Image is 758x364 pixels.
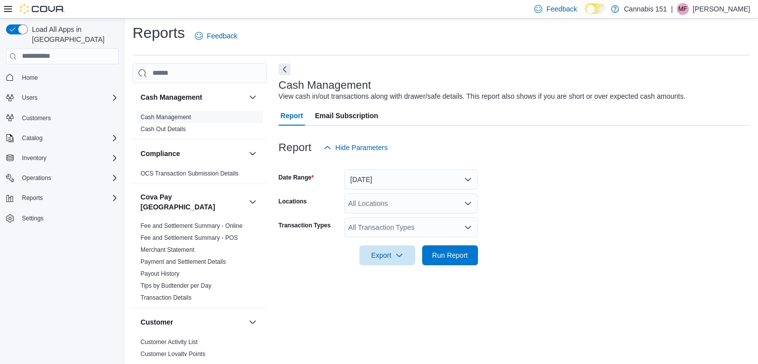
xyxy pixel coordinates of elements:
[2,111,123,125] button: Customers
[18,212,119,224] span: Settings
[207,31,237,41] span: Feedback
[18,71,119,84] span: Home
[141,192,245,212] button: Cova Pay [GEOGRAPHIC_DATA]
[191,26,241,46] a: Feedback
[18,92,41,104] button: Users
[2,211,123,225] button: Settings
[141,246,194,254] span: Merchant Statement
[281,106,303,126] span: Report
[247,148,259,160] button: Compliance
[18,192,47,204] button: Reports
[18,152,119,164] span: Inventory
[365,245,409,265] span: Export
[133,168,267,183] div: Compliance
[141,294,191,301] a: Transaction Details
[22,214,43,222] span: Settings
[18,172,55,184] button: Operations
[2,191,123,205] button: Reports
[141,125,186,133] span: Cash Out Details
[141,351,205,358] a: Customer Loyalty Points
[677,3,689,15] div: Michael Fronte
[22,74,38,82] span: Home
[141,149,245,159] button: Compliance
[18,132,119,144] span: Catalog
[141,113,191,121] span: Cash Management
[279,91,686,102] div: View cash in/out transactions along with drawer/safe details. This report also shows if you are s...
[464,199,472,207] button: Open list of options
[141,270,179,278] span: Payout History
[141,170,239,178] span: OCS Transaction Submission Details
[141,294,191,302] span: Transaction Details
[693,3,750,15] p: [PERSON_NAME]
[141,126,186,133] a: Cash Out Details
[18,72,42,84] a: Home
[335,143,388,153] span: Hide Parameters
[141,317,173,327] h3: Customer
[279,142,311,154] h3: Report
[279,63,291,75] button: Next
[141,270,179,277] a: Payout History
[279,174,314,182] label: Date Range
[28,24,119,44] span: Load All Apps in [GEOGRAPHIC_DATA]
[141,282,211,290] span: Tips by Budtender per Day
[279,221,330,229] label: Transaction Types
[546,4,577,14] span: Feedback
[18,112,119,124] span: Customers
[279,197,307,205] label: Locations
[141,350,205,358] span: Customer Loyalty Points
[432,250,468,260] span: Run Report
[315,106,378,126] span: Email Subscription
[141,258,226,266] span: Payment and Settlement Details
[141,246,194,253] a: Merchant Statement
[6,66,119,252] nav: Complex example
[2,70,123,85] button: Home
[18,212,47,224] a: Settings
[18,92,119,104] span: Users
[2,151,123,165] button: Inventory
[141,170,239,177] a: OCS Transaction Submission Details
[344,170,478,189] button: [DATE]
[2,131,123,145] button: Catalog
[22,134,42,142] span: Catalog
[2,171,123,185] button: Operations
[141,234,238,241] a: Fee and Settlement Summary - POS
[141,338,198,346] span: Customer Activity List
[141,92,202,102] h3: Cash Management
[141,339,198,346] a: Customer Activity List
[422,245,478,265] button: Run Report
[18,192,119,204] span: Reports
[22,194,43,202] span: Reports
[22,154,46,162] span: Inventory
[141,149,180,159] h3: Compliance
[20,4,65,14] img: Cova
[319,138,392,158] button: Hide Parameters
[359,245,415,265] button: Export
[141,317,245,327] button: Customer
[22,174,51,182] span: Operations
[141,92,245,102] button: Cash Management
[141,222,243,230] span: Fee and Settlement Summary - Online
[624,3,667,15] p: Cannabis 151
[133,111,267,139] div: Cash Management
[18,172,119,184] span: Operations
[18,132,46,144] button: Catalog
[133,220,267,308] div: Cova Pay [GEOGRAPHIC_DATA]
[141,222,243,229] a: Fee and Settlement Summary - Online
[133,23,185,43] h1: Reports
[18,152,50,164] button: Inventory
[585,3,606,14] input: Dark Mode
[247,91,259,103] button: Cash Management
[247,316,259,328] button: Customer
[464,223,472,231] button: Open list of options
[2,91,123,105] button: Users
[141,282,211,289] a: Tips by Budtender per Day
[141,234,238,242] span: Fee and Settlement Summary - POS
[247,196,259,208] button: Cova Pay [GEOGRAPHIC_DATA]
[141,258,226,265] a: Payment and Settlement Details
[279,79,371,91] h3: Cash Management
[141,114,191,121] a: Cash Management
[22,94,37,102] span: Users
[22,114,51,122] span: Customers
